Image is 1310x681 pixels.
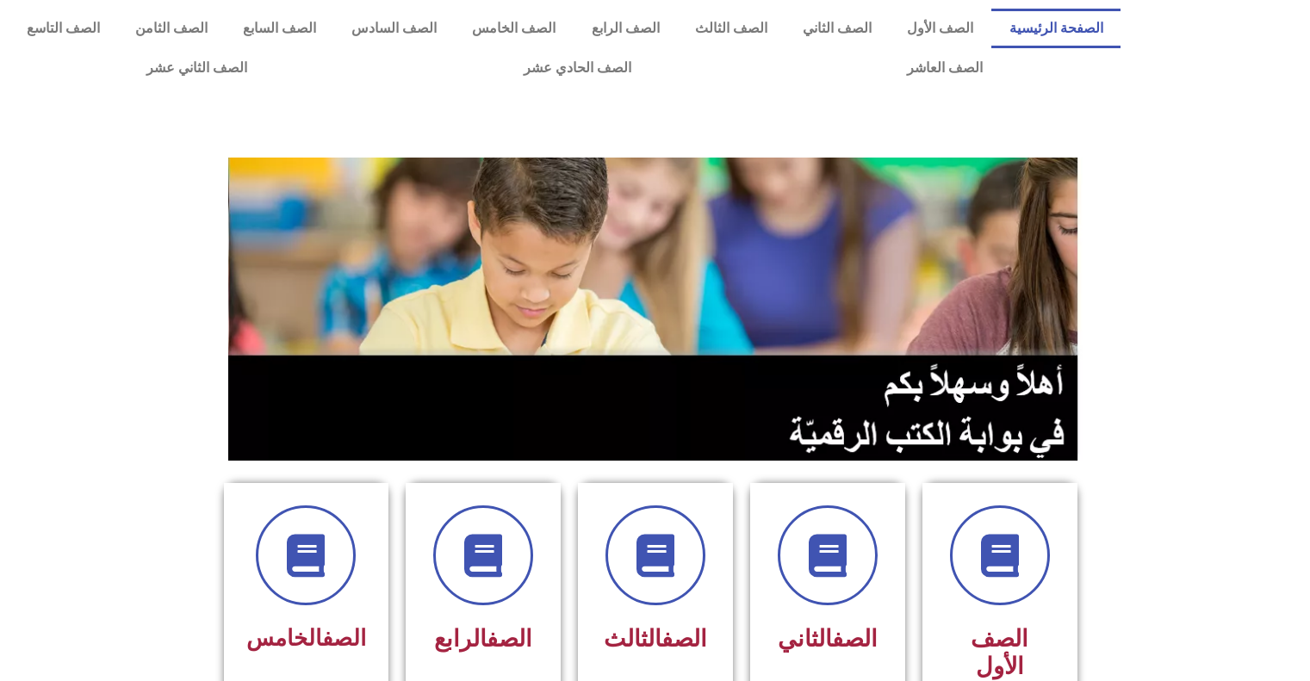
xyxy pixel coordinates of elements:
span: الرابع [434,625,532,653]
span: الثالث [604,625,707,653]
a: الصف الثاني عشر [9,48,385,88]
span: الثاني [778,625,878,653]
a: الصف السابع [225,9,333,48]
a: الصفحة الرئيسية [991,9,1121,48]
a: الصف الحادي عشر [385,48,768,88]
a: الصف السادس [334,9,455,48]
a: الصف [832,625,878,653]
a: الصف [661,625,707,653]
a: الصف الخامس [455,9,574,48]
a: الصف التاسع [9,9,117,48]
a: الصف الثاني [785,9,889,48]
a: الصف الرابع [574,9,677,48]
a: الصف الثامن [117,9,225,48]
a: الصف [487,625,532,653]
a: الصف الأول [890,9,991,48]
span: الصف الأول [971,625,1028,680]
span: الخامس [246,625,366,651]
a: الصف [322,625,366,651]
a: الصف العاشر [769,48,1121,88]
a: الصف الثالث [677,9,785,48]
